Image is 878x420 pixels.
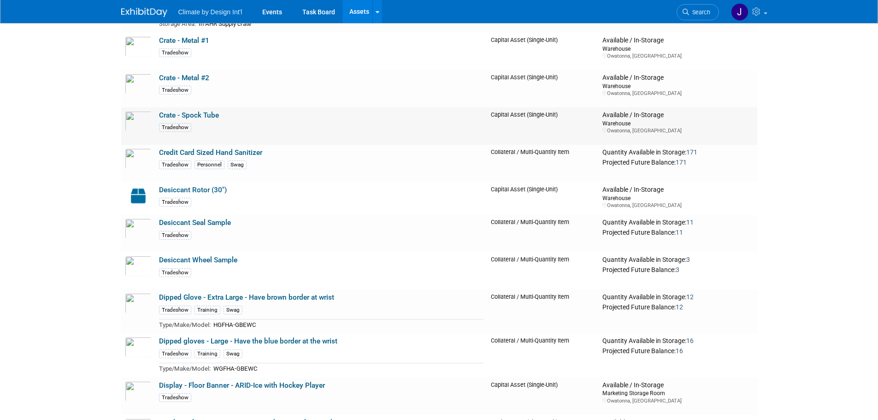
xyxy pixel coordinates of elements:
[159,148,262,157] a: Credit Card Sized Hand Sanitizer
[159,293,334,302] a: Dipped Glove - Extra Large - Have brown border at wrist
[487,145,599,182] td: Collateral / Multi-Quantity Item
[602,345,753,355] div: Projected Future Balance:
[196,18,484,29] td: In AHR Supply crate
[159,111,219,119] a: Crate - Spock Tube
[194,349,220,358] div: Training
[487,215,599,252] td: Collateral / Multi-Quantity Item
[194,306,220,314] div: Training
[159,363,211,374] td: Type/Make/Model:
[159,256,237,264] a: Desiccant Wheel Sample
[487,290,599,333] td: Collateral / Multi-Quantity Item
[689,9,710,16] span: Search
[228,160,247,169] div: Swag
[686,219,694,226] span: 11
[676,303,683,311] span: 12
[602,53,753,59] div: Owatonna, [GEOGRAPHIC_DATA]
[602,157,753,167] div: Projected Future Balance:
[602,82,753,90] div: Warehouse
[159,198,191,207] div: Tradeshow
[159,381,325,390] a: Display - Floor Banner - ARID-Ice with Hockey Player
[602,219,753,227] div: Quantity Available in Storage:
[159,337,337,345] a: Dipped gloves - Large - Have the blue border at the wrist
[224,349,242,358] div: Swag
[487,252,599,290] td: Collateral / Multi-Quantity Item
[686,148,697,156] span: 171
[224,306,242,314] div: Swag
[602,186,753,194] div: Available / In-Storage
[602,264,753,274] div: Projected Future Balance:
[211,363,484,374] td: WGFHA-GBEWC
[602,227,753,237] div: Projected Future Balance:
[159,186,227,194] a: Desiccant Rotor (30")
[677,4,719,20] a: Search
[602,293,753,302] div: Quantity Available in Storage:
[487,70,599,107] td: Capital Asset (Single-Unit)
[602,111,753,119] div: Available / In-Storage
[125,186,152,206] img: Capital-Asset-Icon-2.png
[602,45,753,53] div: Warehouse
[686,256,690,263] span: 3
[159,231,191,240] div: Tradeshow
[487,182,599,215] td: Capital Asset (Single-Unit)
[159,74,209,82] a: Crate - Metal #2
[602,389,753,397] div: Marketing Storage Room
[731,3,748,21] img: JoAnna Quade
[159,36,209,45] a: Crate - Metal #1
[178,8,242,16] span: Climate by Design Int'l
[159,123,191,132] div: Tradeshow
[487,107,599,145] td: Capital Asset (Single-Unit)
[686,337,694,344] span: 16
[159,219,231,227] a: Desiccant Seal Sample
[602,119,753,127] div: Warehouse
[159,48,191,57] div: Tradeshow
[602,302,753,312] div: Projected Future Balance:
[211,319,484,330] td: HGFHA-GBEWC
[686,293,694,301] span: 12
[487,33,599,70] td: Capital Asset (Single-Unit)
[159,86,191,95] div: Tradeshow
[602,397,753,404] div: Owatonna, [GEOGRAPHIC_DATA]
[487,333,599,377] td: Collateral / Multi-Quantity Item
[487,378,599,415] td: Capital Asset (Single-Unit)
[159,160,191,169] div: Tradeshow
[676,347,683,355] span: 16
[159,20,196,27] span: Storage Area:
[602,127,753,134] div: Owatonna, [GEOGRAPHIC_DATA]
[159,306,191,314] div: Tradeshow
[676,159,687,166] span: 171
[676,266,679,273] span: 3
[676,229,683,236] span: 11
[159,319,211,330] td: Type/Make/Model:
[602,36,753,45] div: Available / In-Storage
[159,349,191,358] div: Tradeshow
[602,194,753,202] div: Warehouse
[159,393,191,402] div: Tradeshow
[602,148,753,157] div: Quantity Available in Storage:
[602,337,753,345] div: Quantity Available in Storage:
[121,8,167,17] img: ExhibitDay
[602,74,753,82] div: Available / In-Storage
[159,268,191,277] div: Tradeshow
[602,202,753,209] div: Owatonna, [GEOGRAPHIC_DATA]
[194,160,224,169] div: Personnel
[602,381,753,390] div: Available / In-Storage
[602,256,753,264] div: Quantity Available in Storage:
[602,90,753,97] div: Owatonna, [GEOGRAPHIC_DATA]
